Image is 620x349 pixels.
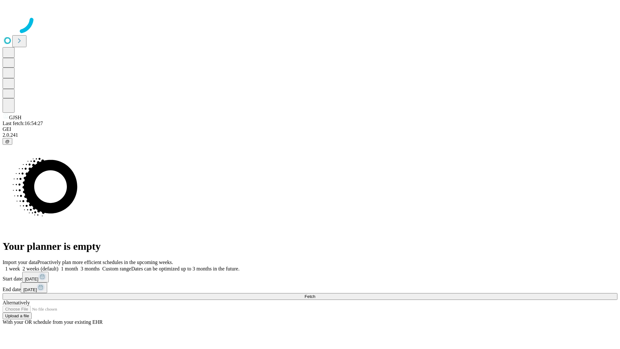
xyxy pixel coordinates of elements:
[22,272,49,282] button: [DATE]
[5,139,10,144] span: @
[102,266,131,271] span: Custom range
[3,240,617,252] h1: Your planner is empty
[3,282,617,293] div: End date
[3,300,30,305] span: Alternatively
[9,115,21,120] span: GJSH
[61,266,78,271] span: 1 month
[23,287,37,292] span: [DATE]
[21,282,47,293] button: [DATE]
[37,259,173,265] span: Proactively plan more efficient schedules in the upcoming weeks.
[3,126,617,132] div: GEI
[5,266,20,271] span: 1 week
[3,312,32,319] button: Upload a file
[3,319,103,325] span: With your OR schedule from your existing EHR
[3,259,37,265] span: Import your data
[23,266,58,271] span: 2 weeks (default)
[305,294,315,299] span: Fetch
[3,138,12,145] button: @
[3,121,43,126] span: Last fetch: 16:54:27
[81,266,100,271] span: 3 months
[25,277,38,281] span: [DATE]
[131,266,239,271] span: Dates can be optimized up to 3 months in the future.
[3,132,617,138] div: 2.0.241
[3,272,617,282] div: Start date
[3,293,617,300] button: Fetch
